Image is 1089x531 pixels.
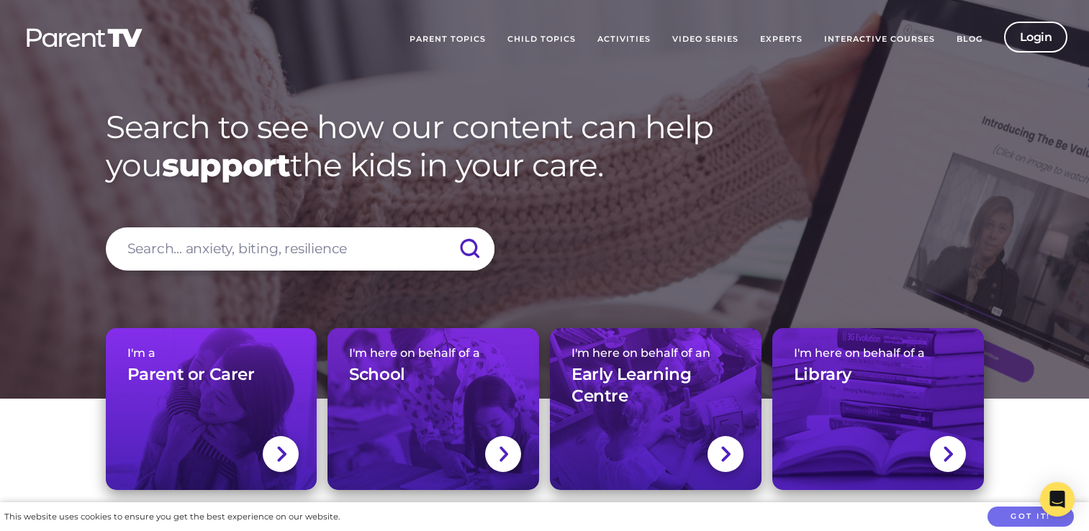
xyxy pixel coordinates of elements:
[749,22,813,58] a: Experts
[498,445,509,463] img: svg+xml;base64,PHN2ZyBlbmFibGUtYmFja2dyb3VuZD0ibmV3IDAgMCAxNC44IDI1LjciIHZpZXdCb3g9IjAgMCAxNC44ID...
[946,22,993,58] a: Blog
[4,509,340,525] div: This website uses cookies to ensure you get the best experience on our website.
[444,227,494,271] input: Submit
[988,507,1074,527] button: Got it!
[813,22,946,58] a: Interactive Courses
[772,328,984,490] a: I'm here on behalf of aLibrary
[571,346,740,360] span: I'm here on behalf of an
[1004,22,1068,53] a: Login
[1040,482,1075,517] div: Open Intercom Messenger
[106,328,317,490] a: I'm aParent or Carer
[942,445,953,463] img: svg+xml;base64,PHN2ZyBlbmFibGUtYmFja2dyb3VuZD0ibmV3IDAgMCAxNC44IDI1LjciIHZpZXdCb3g9IjAgMCAxNC44ID...
[587,22,661,58] a: Activities
[794,346,962,360] span: I'm here on behalf of a
[349,346,518,360] span: I'm here on behalf of a
[497,22,587,58] a: Child Topics
[327,328,539,490] a: I'm here on behalf of aSchool
[106,108,984,184] h1: Search to see how our content can help you the kids in your care.
[661,22,749,58] a: Video Series
[276,445,286,463] img: svg+xml;base64,PHN2ZyBlbmFibGUtYmFja2dyb3VuZD0ibmV3IDAgMCAxNC44IDI1LjciIHZpZXdCb3g9IjAgMCAxNC44ID...
[127,364,255,386] h3: Parent or Carer
[106,227,494,271] input: Search... anxiety, biting, resilience
[720,445,731,463] img: svg+xml;base64,PHN2ZyBlbmFibGUtYmFja2dyb3VuZD0ibmV3IDAgMCAxNC44IDI1LjciIHZpZXdCb3g9IjAgMCAxNC44ID...
[25,27,144,48] img: parenttv-logo-white.4c85aaf.svg
[349,364,405,386] h3: School
[399,22,497,58] a: Parent Topics
[127,346,296,360] span: I'm a
[162,145,290,184] strong: support
[794,364,851,386] h3: Library
[550,328,762,490] a: I'm here on behalf of anEarly Learning Centre
[571,364,740,407] h3: Early Learning Centre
